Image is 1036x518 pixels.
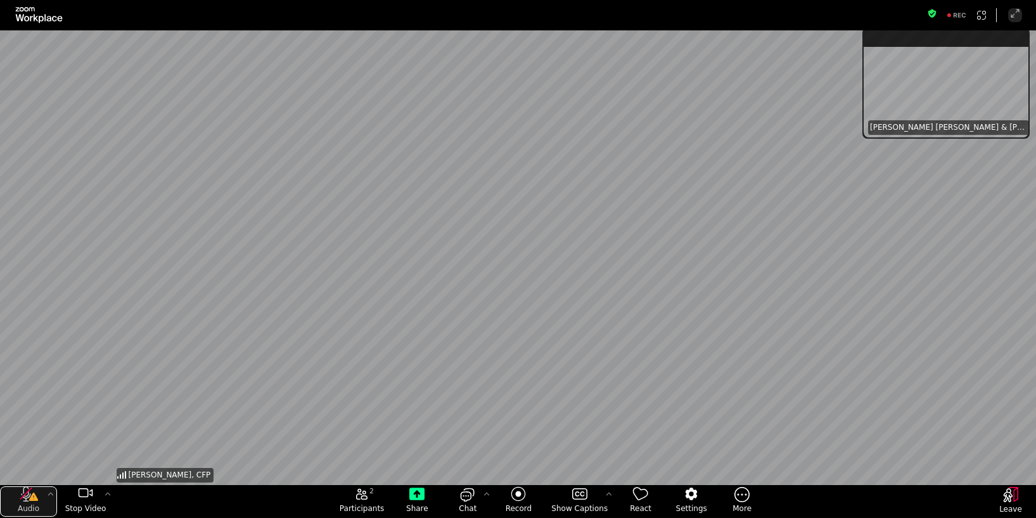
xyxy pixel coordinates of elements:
button: Meeting information [927,8,937,22]
span: 2 [369,486,374,496]
button: Apps Accessing Content in This Meeting [975,8,988,22]
button: React [615,486,666,517]
span: Stop Video [65,503,106,514]
span: Share [406,503,428,514]
button: More video controls [101,486,114,503]
button: Settings [666,486,717,517]
span: Chat [459,503,476,514]
div: Recording to cloud [942,8,972,22]
button: More options for captions, menu button [603,486,615,503]
span: Leave [999,504,1022,514]
button: stop my video [57,486,114,517]
span: [PERSON_NAME] [PERSON_NAME] & [PERSON_NAME] [870,122,1026,133]
button: Share [392,486,442,517]
button: open the chat panel [442,486,493,517]
button: Leave [985,487,1036,517]
span: More [732,503,751,514]
button: More meeting control [717,486,767,517]
span: Record [506,503,532,514]
span: Participants [340,503,385,514]
span: Show Captions [551,503,608,514]
span: Settings [676,503,707,514]
span: [PERSON_NAME], CFP [129,470,211,481]
span: React [630,503,651,514]
div: suspension-window [862,28,1030,139]
button: Show Captions [544,486,615,517]
button: Record [493,486,544,517]
button: Chat Settings [480,486,493,503]
button: More audio controls [44,486,57,503]
span: Audio [18,503,39,514]
button: Enter Full Screen [1008,8,1022,22]
button: open the participants list pane,[2] particpants [332,486,392,517]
